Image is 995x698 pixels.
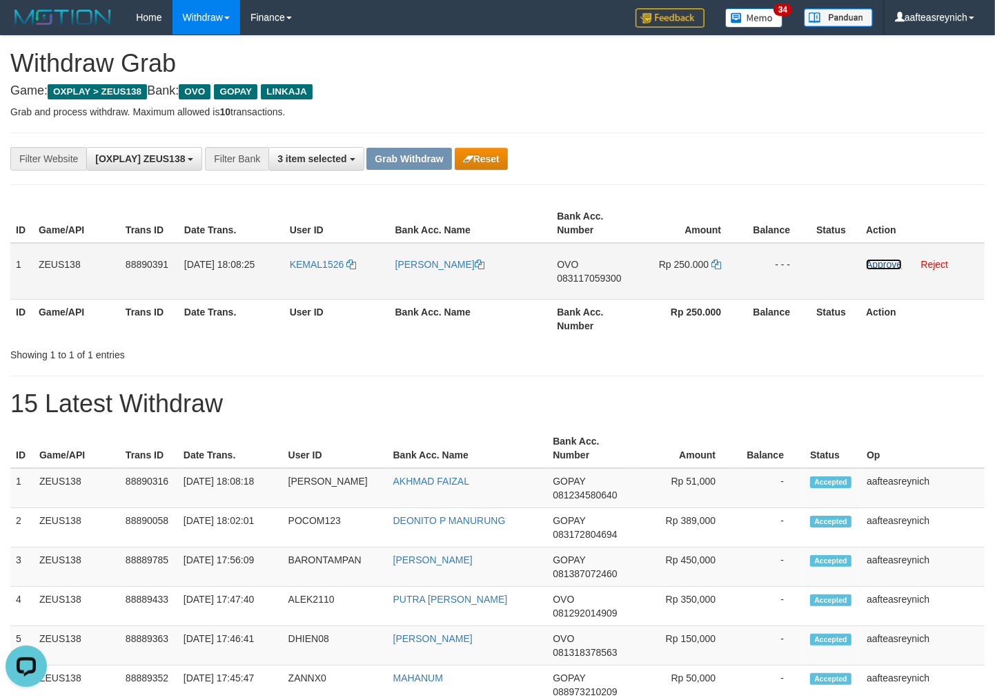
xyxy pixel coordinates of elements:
th: Game/API [33,299,120,338]
td: [DATE] 18:08:18 [178,468,283,508]
button: 3 item selected [268,147,364,171]
div: Filter Bank [205,147,268,171]
span: GOPAY [553,554,585,565]
a: DEONITO P MANURUNG [393,515,506,526]
th: Balance [742,204,811,243]
div: Filter Website [10,147,86,171]
th: Date Trans. [179,204,284,243]
span: GOPAY [553,476,585,487]
td: 5 [10,626,34,666]
span: Copy 088973210209 to clipboard [553,686,617,697]
strong: 10 [219,106,230,117]
td: aafteasreynich [861,547,985,587]
td: 88890316 [120,468,178,508]
a: [PERSON_NAME] [393,554,473,565]
span: 3 item selected [277,153,346,164]
span: Accepted [810,594,851,606]
td: 88890058 [120,508,178,547]
th: Balance [742,299,811,338]
span: GOPAY [553,672,585,684]
span: Copy 083117059300 to clipboard [557,273,621,284]
span: Copy 083172804694 to clipboard [553,529,617,540]
a: MAHANUM [393,672,443,684]
span: Copy 081318378563 to clipboard [553,647,617,658]
button: Open LiveChat chat widget [6,6,47,47]
th: Amount [638,204,742,243]
span: Copy 081234580640 to clipboard [553,489,617,501]
td: Rp 389,000 [634,508,736,547]
span: 88890391 [126,259,168,270]
span: OVO [179,84,210,99]
a: [PERSON_NAME] [395,259,484,270]
td: aafteasreynich [861,468,985,508]
span: Accepted [810,634,851,646]
td: 88889363 [120,626,178,666]
span: OVO [553,594,574,605]
td: - [736,547,805,587]
a: AKHMAD FAIZAL [393,476,469,487]
td: ALEK2110 [283,587,388,626]
span: Copy 081292014909 to clipboard [553,608,617,619]
th: Status [805,429,861,468]
a: [PERSON_NAME] [393,633,473,644]
span: KEMAL1526 [290,259,344,270]
span: Accepted [810,516,851,527]
th: Amount [634,429,736,468]
td: ZEUS138 [34,468,120,508]
th: ID [10,204,33,243]
th: Bank Acc. Number [551,299,638,338]
th: Date Trans. [179,299,284,338]
span: Copy 081387072460 to clipboard [553,568,617,579]
th: Bank Acc. Name [390,299,552,338]
th: Game/API [34,429,120,468]
td: BARONTAMPAN [283,547,388,587]
th: Date Trans. [178,429,283,468]
span: [DATE] 18:08:25 [184,259,255,270]
button: Reset [455,148,508,170]
div: Showing 1 to 1 of 1 entries [10,342,404,362]
th: Status [811,204,860,243]
span: Accepted [810,673,851,685]
th: Trans ID [120,204,179,243]
span: [OXPLAY] ZEUS138 [95,153,185,164]
th: Bank Acc. Number [547,429,634,468]
span: 34 [774,3,792,16]
span: OXPLAY > ZEUS138 [48,84,147,99]
button: Grab Withdraw [366,148,451,170]
td: 2 [10,508,34,547]
img: MOTION_logo.png [10,7,115,28]
td: Rp 150,000 [634,626,736,666]
th: Rp 250.000 [638,299,742,338]
th: Bank Acc. Name [390,204,552,243]
td: ZEUS138 [34,587,120,626]
td: Rp 450,000 [634,547,736,587]
th: Op [861,429,985,468]
td: 88889785 [120,547,178,587]
td: aafteasreynich [861,587,985,626]
td: [PERSON_NAME] [283,468,388,508]
td: 4 [10,587,34,626]
td: DHIEN08 [283,626,388,666]
td: [DATE] 17:56:09 [178,547,283,587]
th: Balance [736,429,805,468]
td: 3 [10,547,34,587]
th: ID [10,299,33,338]
a: Reject [921,259,949,270]
td: ZEUS138 [34,626,120,666]
td: ZEUS138 [34,508,120,547]
td: 88889433 [120,587,178,626]
th: User ID [283,429,388,468]
a: Copy 250000 to clipboard [711,259,721,270]
a: Approve [866,259,902,270]
th: User ID [284,204,390,243]
td: [DATE] 17:46:41 [178,626,283,666]
td: 1 [10,243,33,300]
th: Action [860,204,985,243]
td: [DATE] 17:47:40 [178,587,283,626]
img: Feedback.jpg [636,8,705,28]
td: ZEUS138 [33,243,120,300]
th: ID [10,429,34,468]
th: User ID [284,299,390,338]
td: - - - [742,243,811,300]
td: - [736,587,805,626]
